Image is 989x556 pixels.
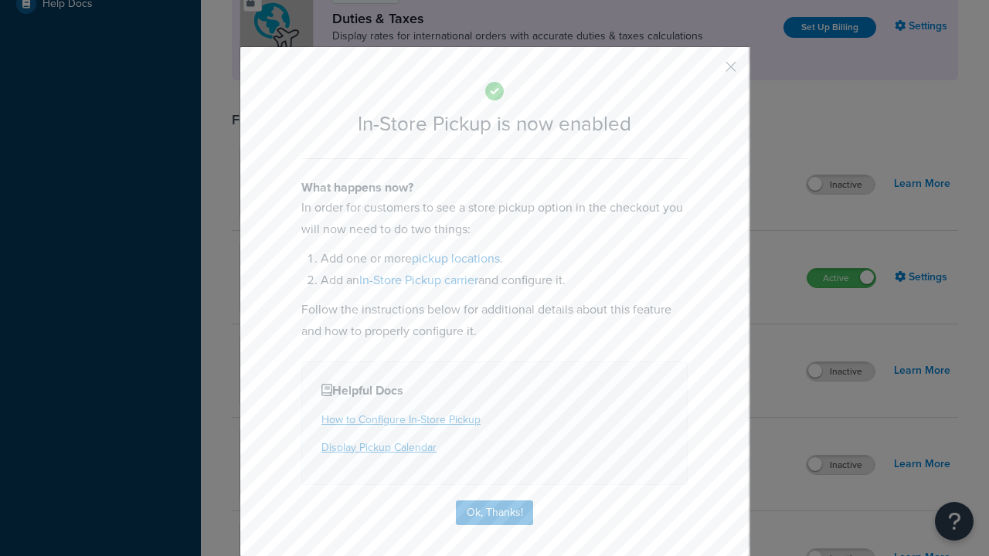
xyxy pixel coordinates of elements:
h4: What happens now? [301,178,688,197]
p: In order for customers to see a store pickup option in the checkout you will now need to do two t... [301,197,688,240]
a: pickup locations [412,249,500,267]
h4: Helpful Docs [321,381,668,400]
a: In-Store Pickup carrier [359,271,478,289]
li: Add an and configure it. [321,270,688,291]
a: Display Pickup Calendar [321,439,437,456]
a: How to Configure In-Store Pickup [321,412,481,428]
p: Follow the instructions below for additional details about this feature and how to properly confi... [301,299,688,342]
li: Add one or more . [321,248,688,270]
button: Ok, Thanks! [456,500,533,525]
h2: In-Store Pickup is now enabled [301,113,688,135]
